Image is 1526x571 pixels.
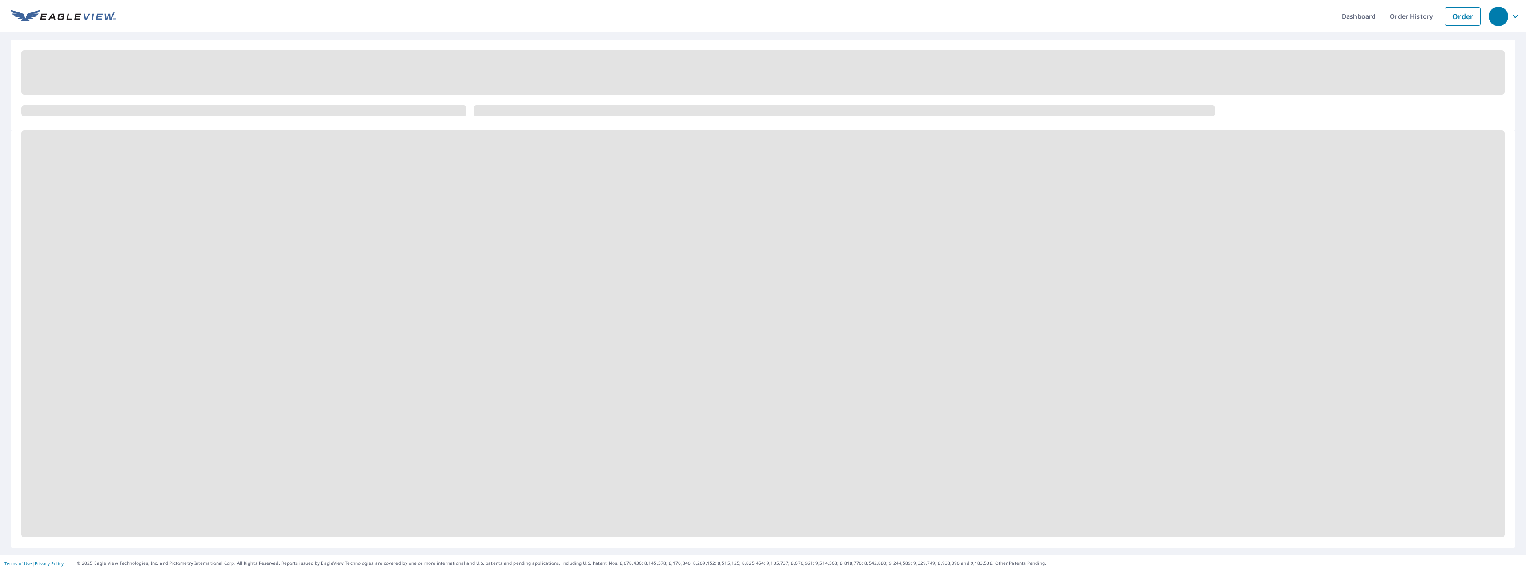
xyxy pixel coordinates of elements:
[35,560,64,567] a: Privacy Policy
[11,10,116,23] img: EV Logo
[4,560,32,567] a: Terms of Use
[77,560,1522,567] p: © 2025 Eagle View Technologies, Inc. and Pictometry International Corp. All Rights Reserved. Repo...
[4,561,64,566] p: |
[1445,7,1481,26] a: Order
